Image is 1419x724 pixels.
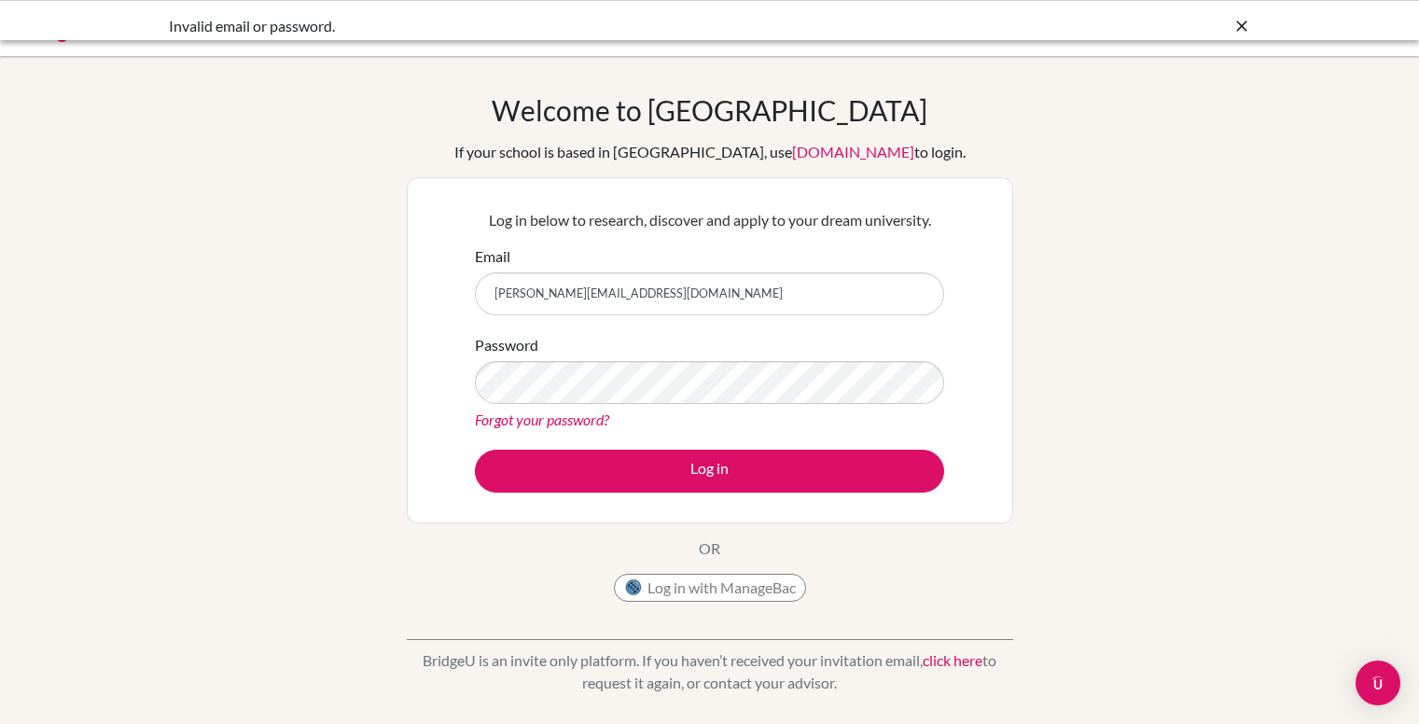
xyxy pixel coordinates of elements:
[169,15,971,37] div: Invalid email or password.
[492,93,927,127] h1: Welcome to [GEOGRAPHIC_DATA]
[475,245,510,268] label: Email
[614,574,806,602] button: Log in with ManageBac
[454,141,966,163] div: If your school is based in [GEOGRAPHIC_DATA], use to login.
[475,209,944,231] p: Log in below to research, discover and apply to your dream university.
[699,537,720,560] p: OR
[1356,661,1400,705] div: Open Intercom Messenger
[923,651,982,669] a: click here
[475,334,538,356] label: Password
[475,411,609,428] a: Forgot your password?
[792,143,914,160] a: [DOMAIN_NAME]
[407,649,1013,694] p: BridgeU is an invite only platform. If you haven’t received your invitation email, to request it ...
[475,450,944,493] button: Log in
